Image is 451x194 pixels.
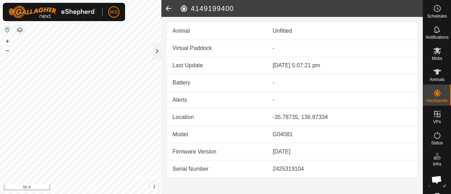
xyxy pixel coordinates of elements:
[167,126,267,143] td: Model
[273,148,412,156] div: [DATE]
[267,92,417,109] td: -
[427,14,447,18] span: Schedules
[3,25,12,34] button: Reset Map
[426,99,447,103] span: Neckbands
[273,130,412,139] div: G04081
[8,6,97,18] img: Gallagher Logo
[431,141,443,145] span: Status
[433,120,441,124] span: VPs
[153,184,155,190] span: i
[167,109,267,126] td: Location
[427,170,446,189] div: Open chat
[167,161,267,178] td: Serial Number
[426,35,449,39] span: Notifications
[273,61,412,70] div: [DATE] 5:07:21 pm
[273,79,412,87] div: -
[433,162,441,166] span: Infra
[432,56,442,61] span: Mobs
[430,77,445,82] span: Animals
[180,4,423,13] h2: 4149199400
[150,183,158,191] button: i
[167,74,267,92] td: Battery
[16,26,24,34] button: Map Layers
[273,27,412,35] div: Unfitted
[167,23,267,40] td: Animal
[273,113,412,121] div: -35.78735, 136.97334
[167,92,267,109] td: Alerts
[273,45,274,51] app-display-virtual-paddock-transition: -
[3,46,12,55] button: –
[87,185,108,191] a: Contact Us
[273,165,412,173] div: 2425319104
[53,185,79,191] a: Privacy Policy
[3,37,12,45] button: +
[110,8,118,16] span: WS
[167,57,267,74] td: Last Update
[428,183,446,187] span: Heatmap
[167,143,267,161] td: Firmware Version
[167,40,267,57] td: Virtual Paddock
